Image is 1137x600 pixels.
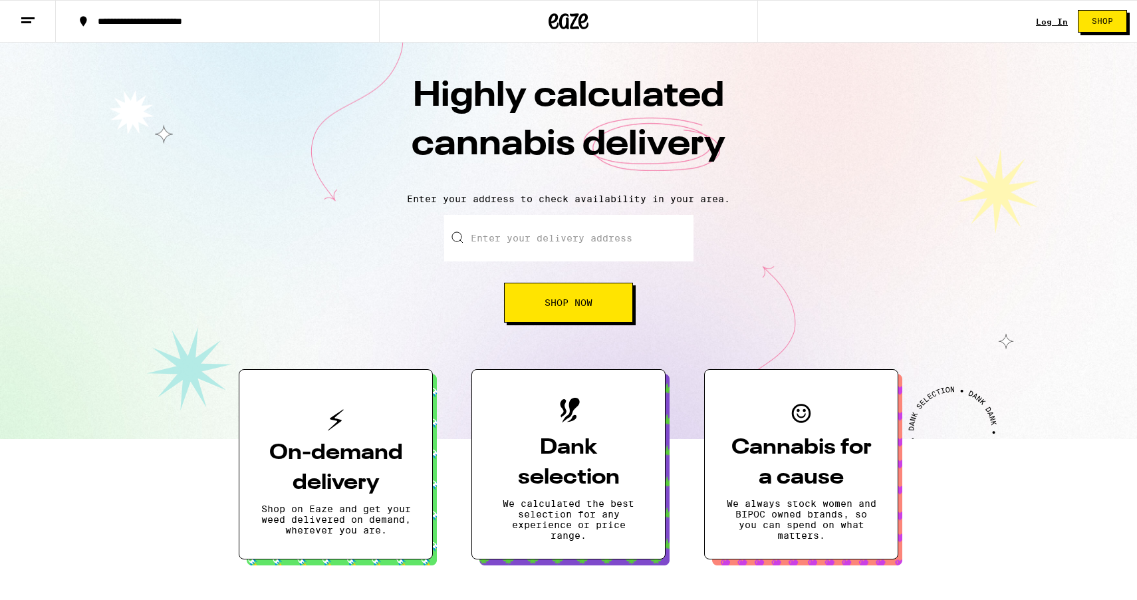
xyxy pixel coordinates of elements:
[444,215,694,261] input: Enter your delivery address
[1078,10,1127,33] button: Shop
[336,73,801,183] h1: Highly calculated cannabis delivery
[13,194,1124,204] p: Enter your address to check availability in your area.
[726,433,876,493] h3: Cannabis for a cause
[239,369,433,559] button: On-demand deliveryShop on Eaze and get your weed delivered on demand, wherever you are.
[493,433,644,493] h3: Dank selection
[1068,10,1137,33] a: Shop
[261,438,411,498] h3: On-demand delivery
[493,498,644,541] p: We calculated the best selection for any experience or price range.
[471,369,666,559] button: Dank selectionWe calculated the best selection for any experience or price range.
[726,498,876,541] p: We always stock women and BIPOC owned brands, so you can spend on what matters.
[545,298,592,307] span: Shop Now
[1036,17,1068,26] a: Log In
[1092,17,1113,25] span: Shop
[261,504,411,535] p: Shop on Eaze and get your weed delivered on demand, wherever you are.
[704,369,898,559] button: Cannabis for a causeWe always stock women and BIPOC owned brands, so you can spend on what matters.
[504,283,633,323] button: Shop Now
